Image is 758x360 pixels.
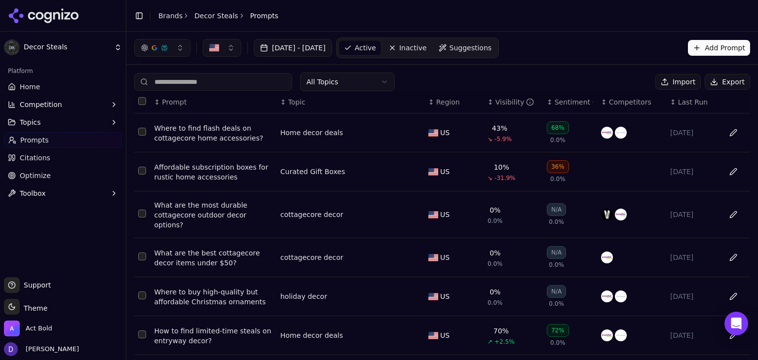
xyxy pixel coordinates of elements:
img: Decor Steals [4,39,20,55]
span: Support [20,280,51,290]
img: US [209,43,219,53]
span: Topic [288,97,305,107]
img: wayfair [601,127,613,139]
button: Export [705,74,750,90]
a: Affordable subscription boxes for rustic home accessories [154,162,272,182]
div: ↕Sentiment [547,97,593,107]
img: pottery barn [615,290,627,302]
img: wayfair [615,209,627,220]
div: 70% [493,326,509,336]
span: 0.0% [488,299,503,307]
div: 0% [490,287,500,297]
div: ↕Region [428,97,480,107]
span: 0.0% [549,300,564,308]
span: Inactive [399,43,427,53]
button: Select row 5 [138,291,146,299]
div: What are the best cottagecore decor items under $50? [154,248,272,268]
button: Add Prompt [688,40,750,56]
button: Edit in sheet [725,327,741,343]
span: US [440,167,450,177]
span: 0.0% [550,136,566,144]
span: Topics [20,117,41,127]
button: Open user button [4,342,79,356]
a: Citations [4,150,122,166]
div: 0% [490,248,500,258]
button: Competition [4,97,122,112]
div: holiday decor [280,291,327,301]
button: Import [655,74,701,90]
span: Prompts [20,135,49,145]
button: Edit in sheet [725,125,741,141]
img: Act Bold [4,321,20,336]
div: [DATE] [670,330,717,340]
img: pottery barn [615,329,627,341]
span: Citations [20,153,50,163]
div: N/A [547,203,566,216]
div: [DATE] [670,210,717,219]
span: ↘ [488,135,493,143]
span: 0.0% [488,260,503,268]
span: Suggestions [450,43,492,53]
span: Toolbox [20,188,46,198]
button: Select row 1 [138,128,146,136]
span: Decor Steals [24,43,110,52]
div: ↕Topic [280,97,420,107]
div: N/A [547,246,566,259]
button: Edit in sheet [725,250,741,265]
img: vintage shopper [601,209,613,220]
img: David White [4,342,18,356]
a: Home [4,79,122,95]
div: [DATE] [670,291,717,301]
span: 0.0% [488,217,503,225]
a: Where to find flash deals on cottagecore home accessories? [154,123,272,143]
th: Topic [276,91,424,113]
div: ↕Last Run [670,97,717,107]
span: 0.0% [549,218,564,226]
a: cottagecore decor [280,210,343,219]
a: Home decor deals [280,128,343,138]
img: wayfair [601,252,613,263]
div: ↕Competitors [601,97,662,107]
button: [DATE] - [DATE] [254,39,332,57]
th: brandMentionRate [484,91,543,113]
button: Select all rows [138,97,146,105]
div: ↕Visibility [488,97,539,107]
button: Select row 4 [138,252,146,260]
button: Topics [4,114,122,130]
div: [DATE] [670,167,717,177]
nav: breadcrumb [158,11,278,21]
button: Select row 6 [138,330,146,338]
span: Prompt [162,97,187,107]
div: Open Intercom Messenger [724,312,748,335]
span: US [440,210,450,219]
img: wayfair [601,329,613,341]
a: cottagecore decor [280,252,343,262]
span: Last Run [678,97,708,107]
a: Curated Gift Boxes [280,167,345,177]
th: Region [424,91,484,113]
div: 0% [490,205,500,215]
span: Active [355,43,376,53]
span: +2.5% [494,338,515,346]
span: 0.0% [550,175,566,183]
a: Active [339,40,381,56]
span: Theme [20,304,47,312]
a: Inactive [383,40,432,56]
a: What are the most durable cottagecore outdoor decor options? [154,200,272,230]
span: Region [436,97,460,107]
a: How to find limited-time steals on entryway decor? [154,326,272,346]
img: US flag [428,332,438,339]
span: US [440,128,450,138]
img: wayfair [601,290,613,302]
th: sentiment [543,91,597,113]
span: [PERSON_NAME] [22,345,79,354]
th: Prompt [151,91,276,113]
div: Where to buy high-quality but affordable Christmas ornaments [154,287,272,307]
span: -5.9% [494,135,512,143]
div: Platform [4,63,122,79]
